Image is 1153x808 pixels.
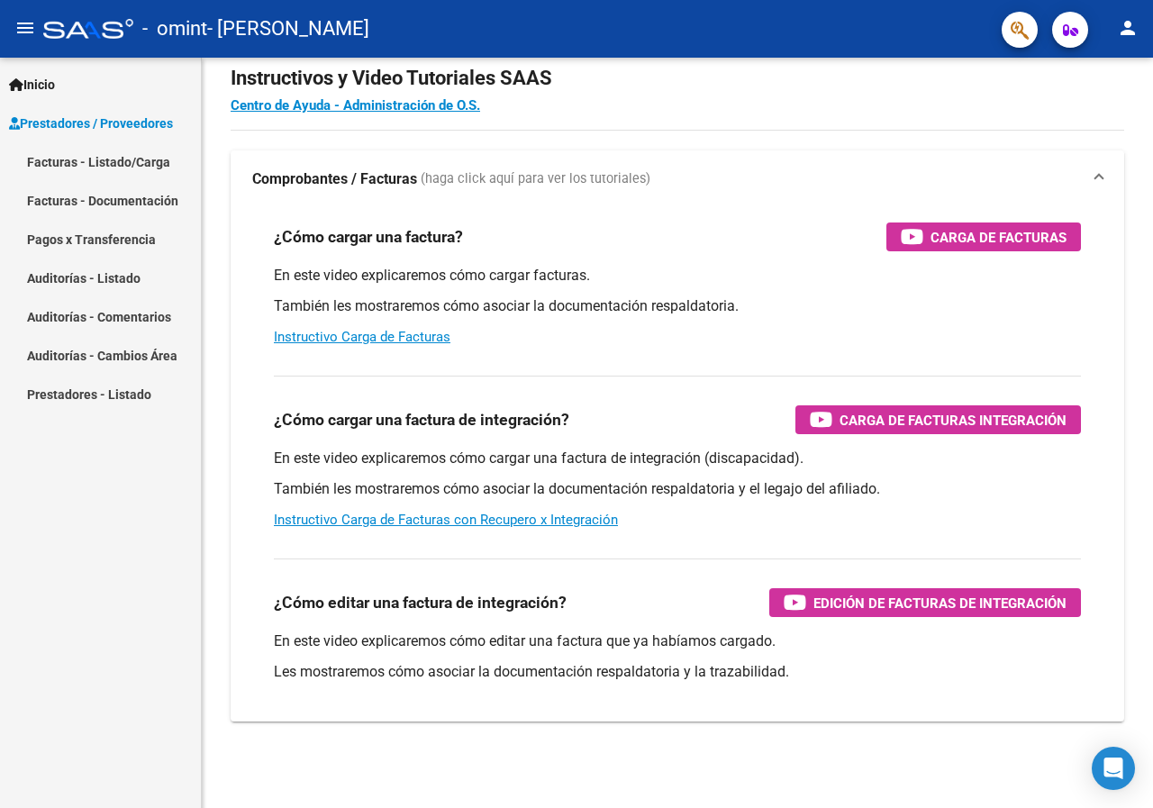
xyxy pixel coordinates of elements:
p: En este video explicaremos cómo editar una factura que ya habíamos cargado. [274,631,1081,651]
div: Open Intercom Messenger [1092,747,1135,790]
a: Instructivo Carga de Facturas [274,329,450,345]
strong: Comprobantes / Facturas [252,169,417,189]
h2: Instructivos y Video Tutoriales SAAS [231,61,1124,95]
a: Instructivo Carga de Facturas con Recupero x Integración [274,512,618,528]
h3: ¿Cómo cargar una factura? [274,224,463,250]
a: Centro de Ayuda - Administración de O.S. [231,97,480,113]
mat-expansion-panel-header: Comprobantes / Facturas (haga click aquí para ver los tutoriales) [231,150,1124,208]
button: Carga de Facturas Integración [795,405,1081,434]
p: También les mostraremos cómo asociar la documentación respaldatoria y el legajo del afiliado. [274,479,1081,499]
h3: ¿Cómo cargar una factura de integración? [274,407,569,432]
h3: ¿Cómo editar una factura de integración? [274,590,567,615]
p: También les mostraremos cómo asociar la documentación respaldatoria. [274,296,1081,316]
span: - [PERSON_NAME] [207,9,369,49]
span: Carga de Facturas Integración [840,409,1067,431]
button: Edición de Facturas de integración [769,588,1081,617]
span: Edición de Facturas de integración [813,592,1067,614]
button: Carga de Facturas [886,222,1081,251]
p: En este video explicaremos cómo cargar una factura de integración (discapacidad). [274,449,1081,468]
span: Inicio [9,75,55,95]
mat-icon: person [1117,17,1139,39]
p: En este video explicaremos cómo cargar facturas. [274,266,1081,286]
mat-icon: menu [14,17,36,39]
div: Comprobantes / Facturas (haga click aquí para ver los tutoriales) [231,208,1124,722]
span: Prestadores / Proveedores [9,113,173,133]
span: Carga de Facturas [931,226,1067,249]
span: - omint [142,9,207,49]
p: Les mostraremos cómo asociar la documentación respaldatoria y la trazabilidad. [274,662,1081,682]
span: (haga click aquí para ver los tutoriales) [421,169,650,189]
